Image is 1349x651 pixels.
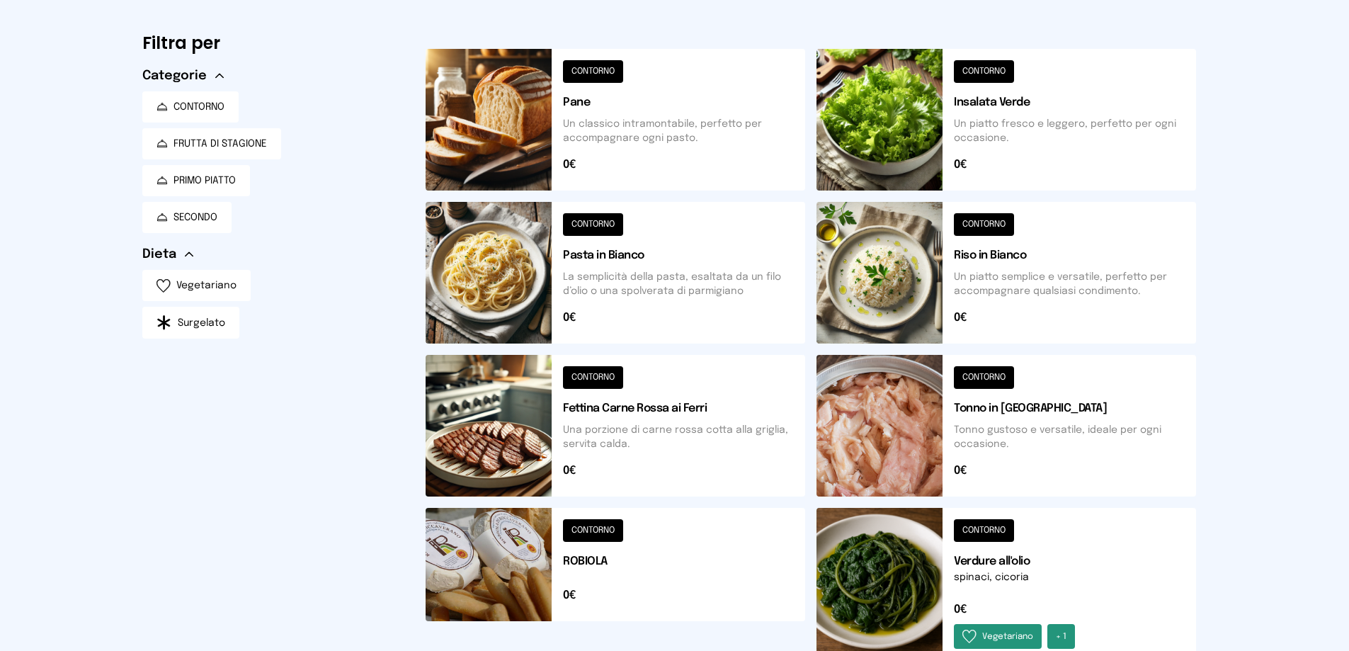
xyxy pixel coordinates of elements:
[173,174,236,188] span: PRIMO PIATTO
[173,100,224,114] span: CONTORNO
[142,66,224,86] button: Categorie
[173,137,267,151] span: FRUTTA DI STAGIONE
[142,244,193,264] button: Dieta
[142,270,251,301] button: Vegetariano
[142,307,239,339] button: Surgelato
[176,278,237,293] span: Vegetariano
[178,316,225,330] span: Surgelato
[142,66,207,86] span: Categorie
[142,91,239,123] button: CONTORNO
[142,32,403,55] h6: Filtra per
[142,165,250,196] button: PRIMO PIATTO
[142,244,176,264] span: Dieta
[142,128,281,159] button: FRUTTA DI STAGIONE
[142,202,232,233] button: SECONDO
[173,210,217,225] span: SECONDO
